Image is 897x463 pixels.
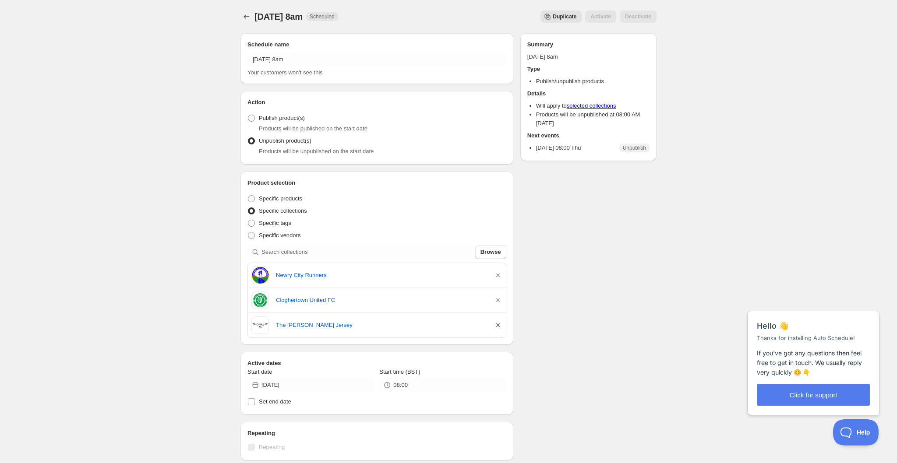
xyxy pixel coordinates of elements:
[527,89,650,98] h2: Details
[247,359,506,368] h2: Active dates
[247,179,506,187] h2: Product selection
[527,65,650,74] h2: Type
[623,144,646,151] span: Unpublish
[247,98,506,107] h2: Action
[527,131,650,140] h2: Next events
[247,40,506,49] h2: Schedule name
[527,53,650,61] p: [DATE] 8am
[536,144,581,152] p: [DATE] 08:00 Thu
[240,11,253,23] button: Schedules
[310,13,335,20] span: Scheduled
[259,115,305,121] span: Publish product(s)
[527,40,650,49] h2: Summary
[536,77,650,86] li: Publish/unpublish products
[259,398,291,405] span: Set end date
[276,321,487,330] a: The [PERSON_NAME] Jersey
[276,271,487,280] a: Newry City Runners
[743,289,884,419] iframe: Help Scout Beacon - Messages and Notifications
[567,102,616,109] a: selected collections
[475,245,506,259] button: Browse
[379,368,420,375] span: Start time (BST)
[536,110,650,128] li: Products will be unpublished at 08:00 AM [DATE]
[259,220,291,226] span: Specific tags
[833,419,879,445] iframe: Help Scout Beacon - Open
[259,444,285,450] span: Repeating
[261,245,473,259] input: Search collections
[247,368,272,375] span: Start date
[480,248,501,256] span: Browse
[247,429,506,438] h2: Repeating
[536,102,650,110] li: Will apply to
[259,125,367,132] span: Products will be published on the start date
[540,11,582,23] button: Secondary action label
[247,69,323,76] span: Your customers won't see this
[259,148,374,154] span: Products will be unpublished on the start date
[553,13,576,20] span: Duplicate
[259,137,311,144] span: Unpublish product(s)
[259,207,307,214] span: Specific collections
[259,232,300,239] span: Specific vendors
[254,12,303,21] span: [DATE] 8am
[276,296,487,305] a: Cloghertown United FC
[259,195,302,202] span: Specific products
